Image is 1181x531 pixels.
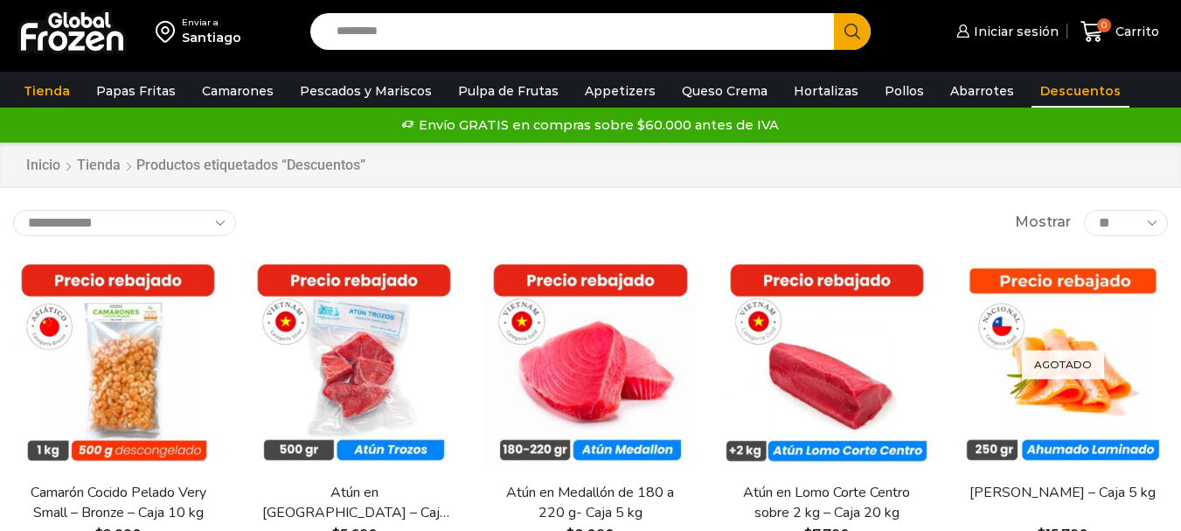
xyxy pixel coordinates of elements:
span: Iniciar sesión [969,23,1059,40]
a: Pescados y Mariscos [291,74,441,108]
span: Carrito [1111,23,1159,40]
a: 0 Carrito [1076,11,1164,52]
select: Pedido de la tienda [13,210,236,236]
a: Papas Fritas [87,74,184,108]
a: [PERSON_NAME] – Caja 5 kg [969,483,1157,503]
a: Appetizers [576,74,664,108]
a: Camarón Cocido Pelado Very Small – Bronze – Caja 10 kg [24,483,212,523]
a: Hortalizas [785,74,867,108]
a: Atún en Medallón de 180 a 220 g- Caja 5 kg [496,483,684,523]
a: Camarones [193,74,282,108]
a: Pulpa de Frutas [449,74,567,108]
button: Search button [834,13,871,50]
div: Enviar a [182,17,241,29]
a: Abarrotes [941,74,1023,108]
a: Atún en Lomo Corte Centro sobre 2 kg – Caja 20 kg [733,483,921,523]
a: Descuentos [1032,74,1129,108]
a: Atún en [GEOGRAPHIC_DATA] – Caja 10 kg [260,483,448,523]
span: 0 [1097,18,1111,32]
a: Queso Crema [673,74,776,108]
a: Inicio [25,156,61,176]
div: Santiago [182,29,241,46]
nav: Breadcrumb [25,156,365,176]
a: Iniciar sesión [952,14,1059,49]
a: Tienda [15,74,79,108]
h1: Productos etiquetados “Descuentos” [136,157,365,173]
a: Pollos [876,74,933,108]
span: Mostrar [1015,213,1071,233]
img: address-field-icon.svg [156,17,182,46]
p: Agotado [1022,350,1104,379]
a: Tienda [76,156,122,176]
